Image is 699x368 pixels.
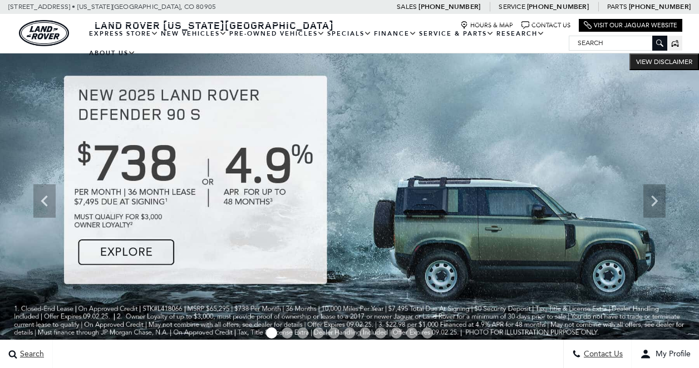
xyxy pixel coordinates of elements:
span: Service [499,3,525,11]
a: land-rover [19,20,69,46]
nav: Main Navigation [88,24,569,63]
span: Go to slide 6 [344,327,355,338]
span: Go to slide 10 [406,327,417,338]
span: Go to slide 1 [266,327,277,338]
a: New Vehicles [160,24,228,43]
button: Open user profile menu [632,340,699,368]
span: Parts [607,3,627,11]
a: [PHONE_NUMBER] [419,2,480,11]
span: Go to slide 9 [391,327,402,338]
a: About Us [88,43,137,63]
a: Service & Parts [418,24,495,43]
a: [PHONE_NUMBER] [629,2,691,11]
a: Land Rover [US_STATE][GEOGRAPHIC_DATA] [88,18,341,32]
span: Go to slide 4 [313,327,324,338]
span: My Profile [651,350,691,359]
span: Go to slide 3 [297,327,308,338]
a: Specials [326,24,373,43]
a: Finance [373,24,418,43]
span: Sales [397,3,417,11]
span: Go to slide 7 [360,327,371,338]
a: Visit Our Jaguar Website [584,21,677,30]
span: Land Rover [US_STATE][GEOGRAPHIC_DATA] [95,18,334,32]
span: Go to slide 2 [282,327,293,338]
div: Previous [33,184,56,218]
a: [PHONE_NUMBER] [527,2,589,11]
span: Go to slide 11 [422,327,433,338]
span: Contact Us [581,350,623,359]
input: Search [569,36,667,50]
span: Go to slide 5 [328,327,339,338]
span: Search [17,350,44,359]
a: Research [495,24,546,43]
a: EXPRESS STORE [88,24,160,43]
a: Hours & Map [460,21,513,30]
a: Pre-Owned Vehicles [228,24,326,43]
a: Contact Us [521,21,570,30]
div: Next [643,184,666,218]
span: Go to slide 8 [375,327,386,338]
span: VIEW DISCLAIMER [636,57,692,66]
img: Land Rover [19,20,69,46]
a: [STREET_ADDRESS] • [US_STATE][GEOGRAPHIC_DATA], CO 80905 [8,3,216,11]
button: VIEW DISCLAIMER [629,53,699,70]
